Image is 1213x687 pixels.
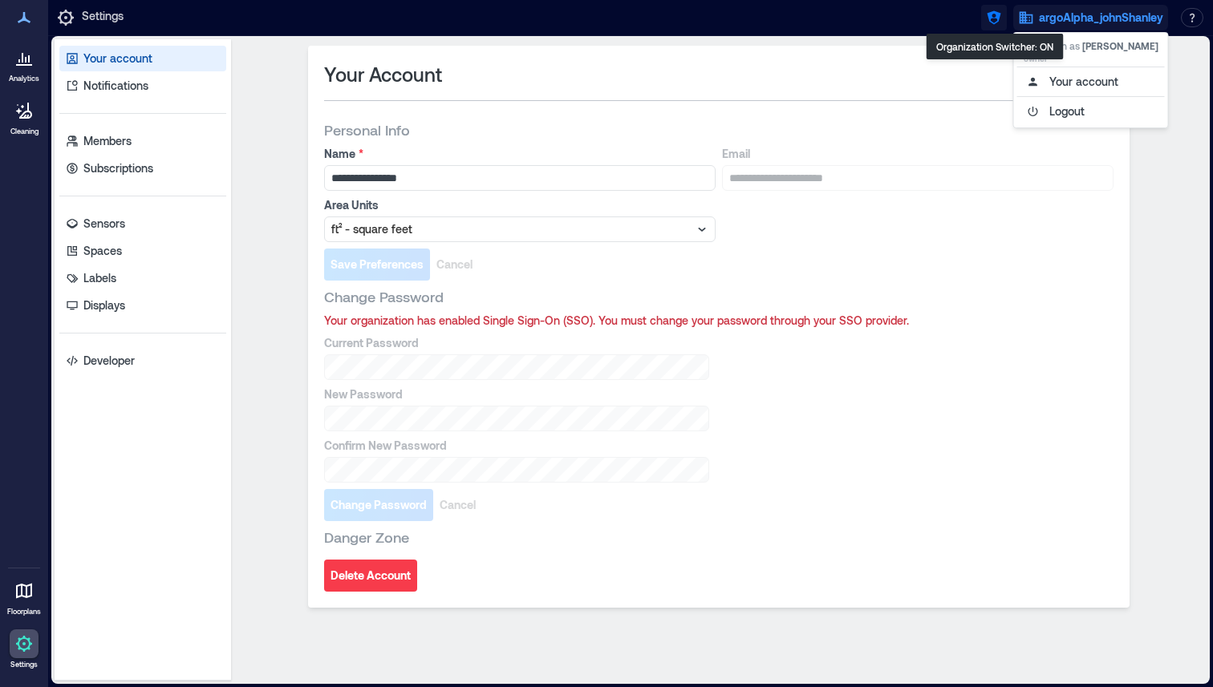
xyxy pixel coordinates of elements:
p: owner [1024,52,1158,65]
button: Cancel [433,489,482,521]
span: argoAlpha_johnShanley [1039,10,1163,26]
span: Save Preferences [331,257,424,273]
p: Developer [83,353,135,369]
a: Subscriptions [59,156,226,181]
span: Cancel [436,257,473,273]
p: Settings [82,8,124,27]
label: Name [324,146,712,162]
span: Change Password [331,497,427,513]
p: Your account [83,51,152,67]
a: Sensors [59,211,226,236]
p: Cleaning [10,127,39,136]
a: Spaces [59,238,226,264]
p: Sensors [83,216,125,232]
p: Notifications [83,78,148,94]
span: Delete Account [331,568,411,584]
span: Your Account [324,62,442,87]
a: Notifications [59,73,226,99]
button: Cancel [430,249,479,281]
p: Members [83,133,132,149]
button: Change Password [324,489,433,521]
p: Displays [83,297,125,313]
a: Settings [5,624,43,674]
button: argoAlpha_johnShanley [1013,5,1168,30]
p: Floorplans [7,607,41,616]
p: Spaces [83,243,122,259]
a: Cleaning [4,91,44,141]
span: [PERSON_NAME] [1082,40,1158,51]
label: Email [722,146,1110,162]
div: Your organization has enabled Single Sign-On (SSO). You must change your password through your SS... [324,313,1114,329]
span: Personal Info [324,120,410,139]
p: Analytics [9,74,39,83]
span: Danger Zone [324,527,409,547]
button: Save Preferences [324,249,430,281]
p: Subscriptions [83,160,153,176]
p: Settings [10,660,38,669]
a: Members [59,128,226,154]
a: Labels [59,265,226,291]
label: Confirm New Password [324,438,706,454]
label: Current Password [324,335,706,351]
a: Analytics [4,38,44,88]
p: Labels [83,270,116,286]
a: Your account [59,46,226,71]
a: Floorplans [2,572,46,621]
a: Displays [59,293,226,318]
span: Change Password [324,287,444,306]
button: Delete Account [324,560,417,592]
label: New Password [324,386,706,402]
a: Developer [59,348,226,374]
span: Cancel [440,497,476,513]
p: Logged in as [1024,39,1158,52]
label: Area Units [324,197,712,213]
